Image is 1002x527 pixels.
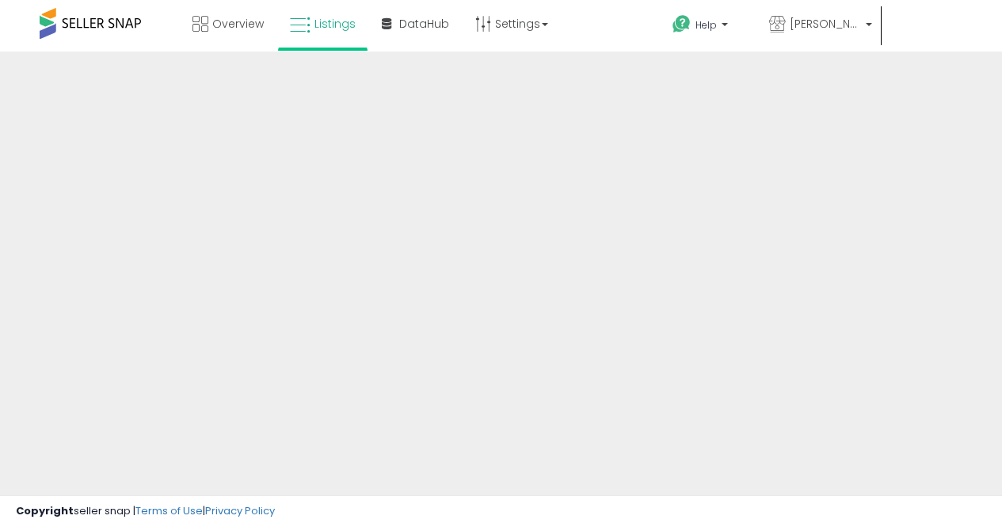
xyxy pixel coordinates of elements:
span: Listings [314,16,356,32]
span: DataHub [399,16,449,32]
span: [PERSON_NAME] Online Stores [790,16,861,32]
strong: Copyright [16,503,74,518]
i: Get Help [672,14,691,34]
span: Overview [212,16,264,32]
a: Terms of Use [135,503,203,518]
span: Help [695,18,717,32]
a: Privacy Policy [205,503,275,518]
a: Help [660,2,755,52]
div: seller snap | | [16,504,275,519]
